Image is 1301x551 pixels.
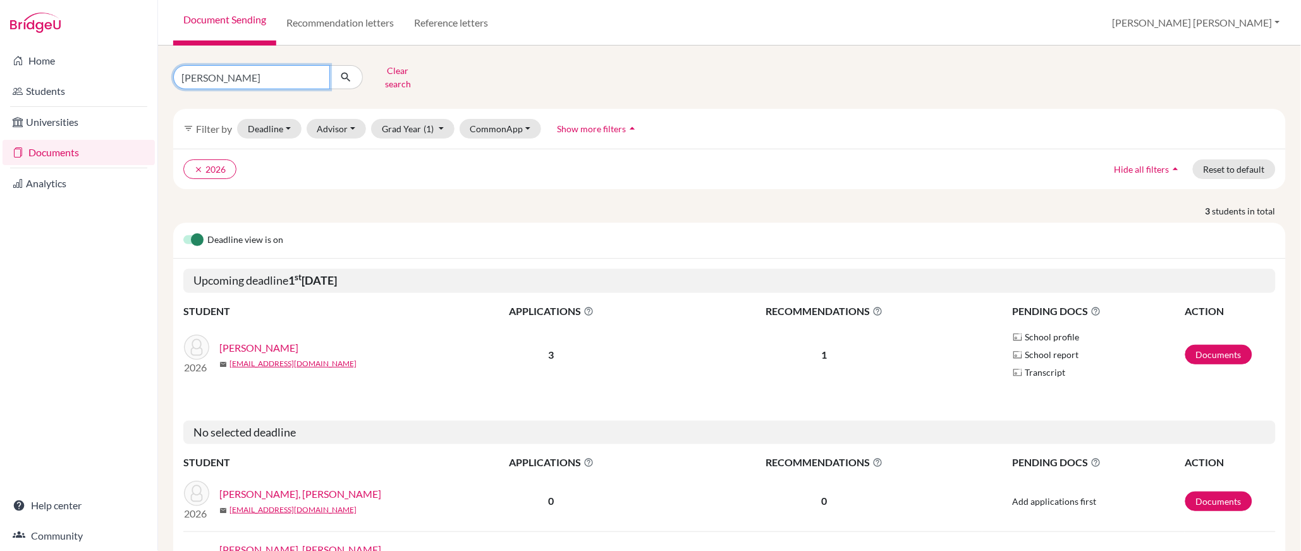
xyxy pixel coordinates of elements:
th: ACTION [1185,454,1276,471]
a: [PERSON_NAME], [PERSON_NAME] [219,486,381,502]
strong: 3 [1206,204,1212,218]
button: Grad Year(1) [371,119,455,139]
span: APPLICATIONS [437,304,666,319]
a: Universities [3,109,155,135]
a: [EMAIL_ADDRESS][DOMAIN_NAME] [229,358,357,369]
img: Parchments logo [1013,332,1023,342]
span: Filter by [196,123,232,135]
button: Clear search [363,61,433,94]
span: Deadline view is on [207,233,283,248]
a: Home [3,48,155,73]
a: Analytics [3,171,155,196]
span: (1) [424,123,434,134]
a: Documents [3,140,155,165]
button: Advisor [307,119,367,139]
button: CommonApp [460,119,542,139]
span: RECOMMENDATIONS [667,455,982,470]
span: Hide all filters [1115,164,1170,175]
span: School profile [1025,330,1080,344]
span: APPLICATIONS [437,455,666,470]
span: mail [219,507,227,514]
img: Parchments logo [1013,368,1023,378]
i: clear [194,165,203,174]
p: 2026 [184,506,209,521]
button: clear2026 [183,159,236,179]
th: STUDENT [183,454,436,471]
a: Help center [3,493,155,518]
i: filter_list [183,123,193,133]
h5: No selected deadline [183,421,1276,445]
b: 1 [DATE] [288,273,337,287]
span: students in total [1212,204,1286,218]
span: School report [1025,348,1079,361]
b: 0 [548,495,554,507]
th: STUDENT [183,303,436,319]
a: Documents [1185,492,1252,511]
a: Community [3,523,155,548]
a: [PERSON_NAME] [219,340,298,356]
img: Bridge-U [10,13,61,33]
i: arrow_drop_up [626,122,638,135]
a: Students [3,78,155,104]
a: Documents [1185,345,1252,364]
button: Deadline [237,119,302,139]
button: Reset to default [1193,159,1276,179]
b: 3 [548,349,554,361]
img: Phillips, Jackson [184,335,209,360]
p: 1 [667,347,982,362]
button: Hide all filtersarrow_drop_up [1104,159,1193,179]
span: PENDING DOCS [1013,455,1184,470]
i: arrow_drop_up [1170,163,1182,175]
img: DeWaal, Jackson [184,481,209,506]
span: Show more filters [557,123,626,134]
th: ACTION [1185,303,1276,319]
p: 2026 [184,360,209,375]
span: RECOMMENDATIONS [667,304,982,319]
h5: Upcoming deadline [183,269,1276,293]
input: Find student by name... [173,65,330,89]
button: Show more filtersarrow_drop_up [546,119,649,139]
sup: st [295,272,302,282]
a: [EMAIL_ADDRESS][DOMAIN_NAME] [229,504,357,516]
span: Add applications first [1013,496,1097,507]
p: 0 [667,493,982,509]
span: Transcript [1025,366,1066,379]
button: [PERSON_NAME] [PERSON_NAME] [1107,11,1286,35]
span: PENDING DOCS [1013,304,1184,319]
span: mail [219,361,227,368]
img: Parchments logo [1013,350,1023,360]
